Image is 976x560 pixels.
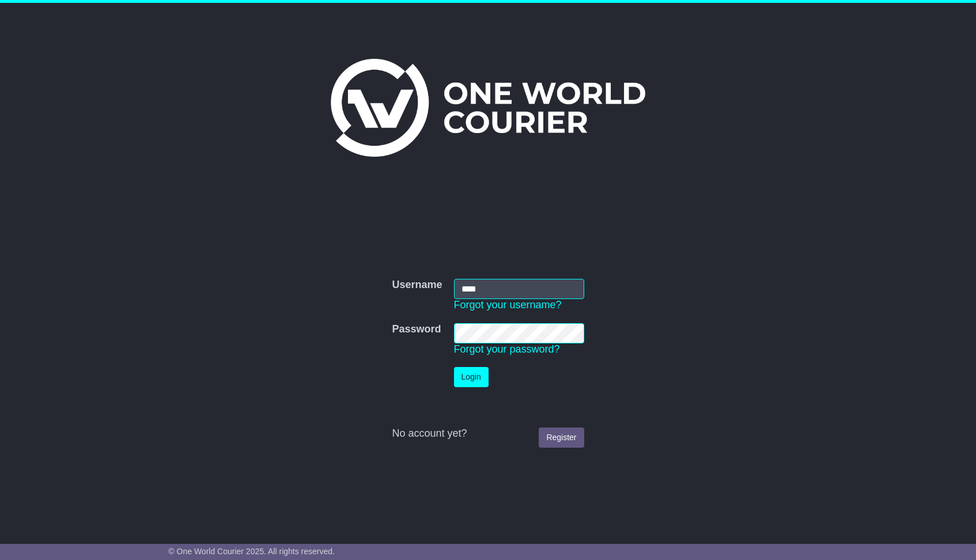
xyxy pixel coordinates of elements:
[392,323,441,336] label: Password
[392,279,442,292] label: Username
[539,427,584,448] a: Register
[168,547,335,556] span: © One World Courier 2025. All rights reserved.
[454,343,560,355] a: Forgot your password?
[392,427,584,440] div: No account yet?
[454,367,489,387] button: Login
[331,59,645,157] img: One World
[454,299,562,311] a: Forgot your username?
